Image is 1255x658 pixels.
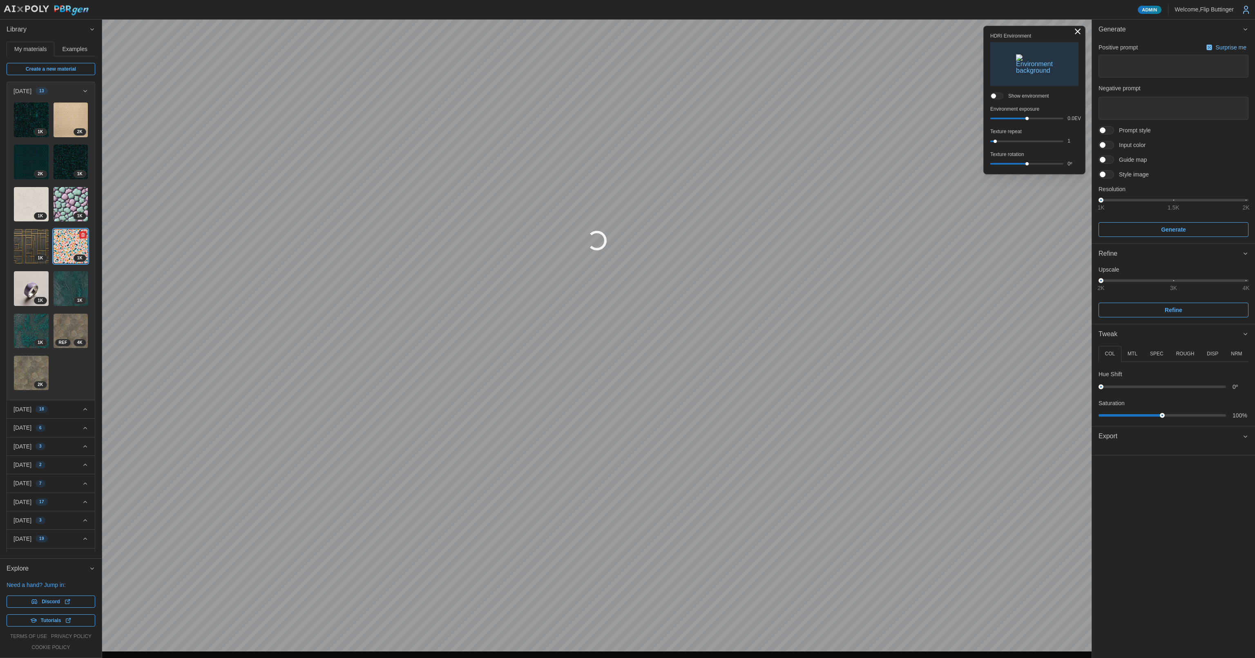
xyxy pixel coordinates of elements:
[7,493,95,511] button: [DATE]17
[7,400,95,418] button: [DATE]18
[41,615,61,626] span: Tutorials
[990,42,1079,86] button: Environment background
[7,559,89,579] span: Explore
[1099,399,1125,407] p: Saturation
[39,499,44,505] span: 17
[7,511,95,529] button: [DATE]3
[13,424,31,432] p: [DATE]
[13,313,49,349] a: f1YrHXxZimfxyjoOVTla1K
[1099,244,1242,264] span: Refine
[13,498,31,506] p: [DATE]
[1114,170,1149,178] span: Style image
[38,171,43,177] span: 2 K
[13,516,31,524] p: [DATE]
[39,517,42,524] span: 3
[7,63,95,75] a: Create a new material
[39,480,42,487] span: 7
[7,474,95,492] button: [DATE]7
[53,144,89,180] a: xHrr3xAQ1yP4FBD2XQ7Q1K
[1099,20,1242,40] span: Generate
[1114,126,1151,134] span: Prompt style
[13,535,31,543] p: [DATE]
[1207,350,1218,357] p: DISP
[1204,42,1248,53] button: Surprise me
[14,145,49,179] img: XxGwDaq96GgjziTSuJI5
[14,271,49,306] img: P86Bu5bhhrJ4foUZg8Ke
[7,419,95,437] button: [DATE]6
[14,46,47,52] span: My materials
[3,5,89,16] img: AIxPoly PBRgen
[7,437,95,455] button: [DATE]3
[14,314,49,348] img: f1YrHXxZimfxyjoOVTla
[53,102,89,138] a: Laupc6nRqUsJB4xp5dhA2K
[13,87,31,95] p: [DATE]
[1099,303,1248,317] button: Refine
[1105,350,1115,357] p: COL
[39,425,42,431] span: 6
[1092,263,1255,323] div: Refine
[13,405,31,413] p: [DATE]
[1016,54,1053,74] img: Environment background
[7,596,95,608] a: Discord
[1099,370,1122,378] p: Hue Shift
[1231,350,1242,357] p: NRM
[1150,350,1163,357] p: SPEC
[7,82,95,100] button: [DATE]13
[54,187,88,222] img: usPgnOwumH4Yjgsm2Zwh
[38,255,43,261] span: 1 K
[1003,93,1049,99] span: Show environment
[1176,350,1195,357] p: ROUGH
[26,63,76,75] span: Create a new material
[31,644,70,651] a: cookie policy
[54,229,88,264] img: Nt1gAjyoTlngOyAVHEJN
[1072,26,1083,37] button: Toggle viewport controls
[59,339,67,346] span: REF
[13,102,49,138] a: 80Re3GYleAycoBZFEvoS1K
[1216,43,1248,51] p: Surprise me
[13,144,49,180] a: XxGwDaq96GgjziTSuJI52K
[63,46,87,52] span: Examples
[77,213,83,219] span: 1 K
[54,145,88,179] img: xHrr3xAQ1yP4FBD2XQ7Q
[1067,138,1079,145] p: 1
[38,339,43,346] span: 1 K
[1092,40,1255,243] div: Generate
[990,33,1079,40] p: HDRI Environment
[38,129,43,135] span: 1 K
[1099,222,1248,237] button: Generate
[1175,5,1234,13] p: Welcome, Flip Buttinger
[1092,20,1255,40] button: Generate
[53,187,89,222] a: usPgnOwumH4Yjgsm2Zwh1K
[13,187,49,222] a: S00jdtjUUokLc2lUIKp01K
[1067,115,1079,122] p: 0.0 EV
[1161,223,1186,236] span: Generate
[7,581,95,589] p: Need a hand? Jump in:
[14,103,49,137] img: 80Re3GYleAycoBZFEvoS
[1067,161,1079,167] p: 0 º
[42,596,60,607] span: Discord
[54,314,88,348] img: Tq2lT0uRhZh9POtDwsGq
[1099,185,1248,193] p: Resolution
[1099,265,1248,274] p: Upscale
[39,88,44,94] span: 13
[77,129,83,135] span: 2 K
[1099,43,1138,51] p: Positive prompt
[39,406,44,413] span: 18
[13,271,49,306] a: P86Bu5bhhrJ4foUZg8Ke1K
[1092,344,1255,426] div: Tweak
[14,356,49,390] img: VgH2TDGGn2njUIpsEMqe
[54,271,88,306] img: uz9pWqNK6mfJauIpjRRR
[38,381,43,388] span: 2 K
[14,187,49,222] img: S00jdtjUUokLc2lUIKp0
[77,297,83,304] span: 1 K
[1099,324,1242,344] span: Tweak
[38,297,43,304] span: 1 K
[77,255,83,261] span: 1 K
[13,479,31,487] p: [DATE]
[53,313,89,349] a: Tq2lT0uRhZh9POtDwsGq4KREF
[1092,426,1255,446] button: Export
[13,229,49,264] a: 4acRyDaBs9SK5edstY8P1K
[7,614,95,627] a: Tutorials
[1142,6,1157,13] span: Admin
[13,442,31,451] p: [DATE]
